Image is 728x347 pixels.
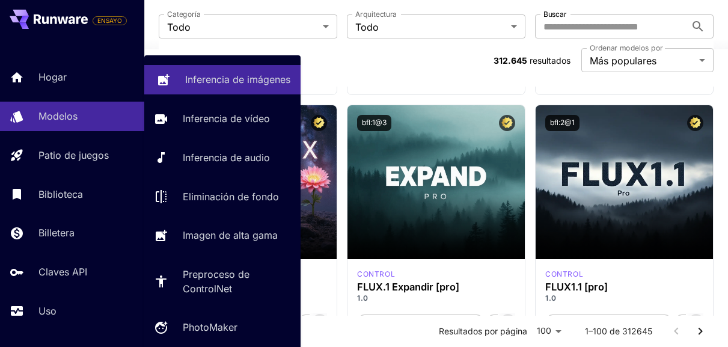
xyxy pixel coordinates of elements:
[144,143,301,173] a: Inferencia de audio
[357,293,369,302] font: 1.0
[439,326,527,336] font: Resultados por página
[144,260,301,303] a: Preproceso de ControlNet
[144,182,301,211] a: Eliminación de fondo
[38,110,78,122] font: Modelos
[183,112,270,124] font: Inferencia de vídeo
[537,325,551,336] font: 100
[499,115,515,131] button: Modelo certificado: examinado para garantizar el mejor rendimiento e incluye una licencia comercial.
[167,10,201,19] font: Categoría
[357,281,459,293] font: FLUX.1 Expandir [pro]
[183,268,249,295] font: Preproceso de ControlNet
[38,149,109,161] font: Patio de juegos
[357,269,395,278] font: control
[494,55,527,66] font: 312.645
[550,118,575,127] font: bfl:2@1
[530,55,570,66] font: resultados
[687,115,703,131] button: Modelo certificado: examinado para garantizar el mejor rendimiento e incluye una licencia comercial.
[183,229,278,241] font: Imagen de alta gama
[357,269,395,280] div: Fluxpro
[38,188,83,200] font: Biblioteca
[311,115,327,131] button: Modelo certificado: examinado para garantizar el mejor rendimiento e incluye una licencia comercial.
[38,71,67,83] font: Hogar
[183,191,279,203] font: Eliminación de fondo
[38,227,75,239] font: Billetera
[357,281,515,293] div: FLUX.1 Expandir [pro]
[355,10,397,19] font: Arquitectura
[545,293,557,302] font: 1.0
[590,55,656,67] font: Más populares
[362,118,387,127] font: bfl:1@3
[183,152,270,164] font: Inferencia de audio
[38,266,87,278] font: Claves API
[144,313,301,342] a: PhotoMaker
[144,221,301,250] a: Imagen de alta gama
[93,13,127,28] span: Agregue su tarjeta de pago para habilitar la funcionalidad completa de la plataforma.
[355,21,379,33] font: Todo
[668,289,728,347] iframe: Widget de chat
[38,305,57,317] font: Uso
[144,104,301,134] a: Inferencia de vídeo
[545,281,608,293] font: FLUX1.1 [pro]
[543,10,566,19] font: Buscar
[545,269,583,278] font: control
[183,321,237,333] font: PhotoMaker
[144,65,301,94] a: Inferencia de imágenes
[97,17,122,24] font: ENSAYO
[185,73,290,85] font: Inferencia de imágenes
[585,326,652,336] font: 1–100 de 312645
[167,21,191,33] font: Todo
[545,269,583,280] div: Fluxpro
[545,281,703,293] div: FLUX1.1 [pro]
[590,43,663,52] font: Ordenar modelos por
